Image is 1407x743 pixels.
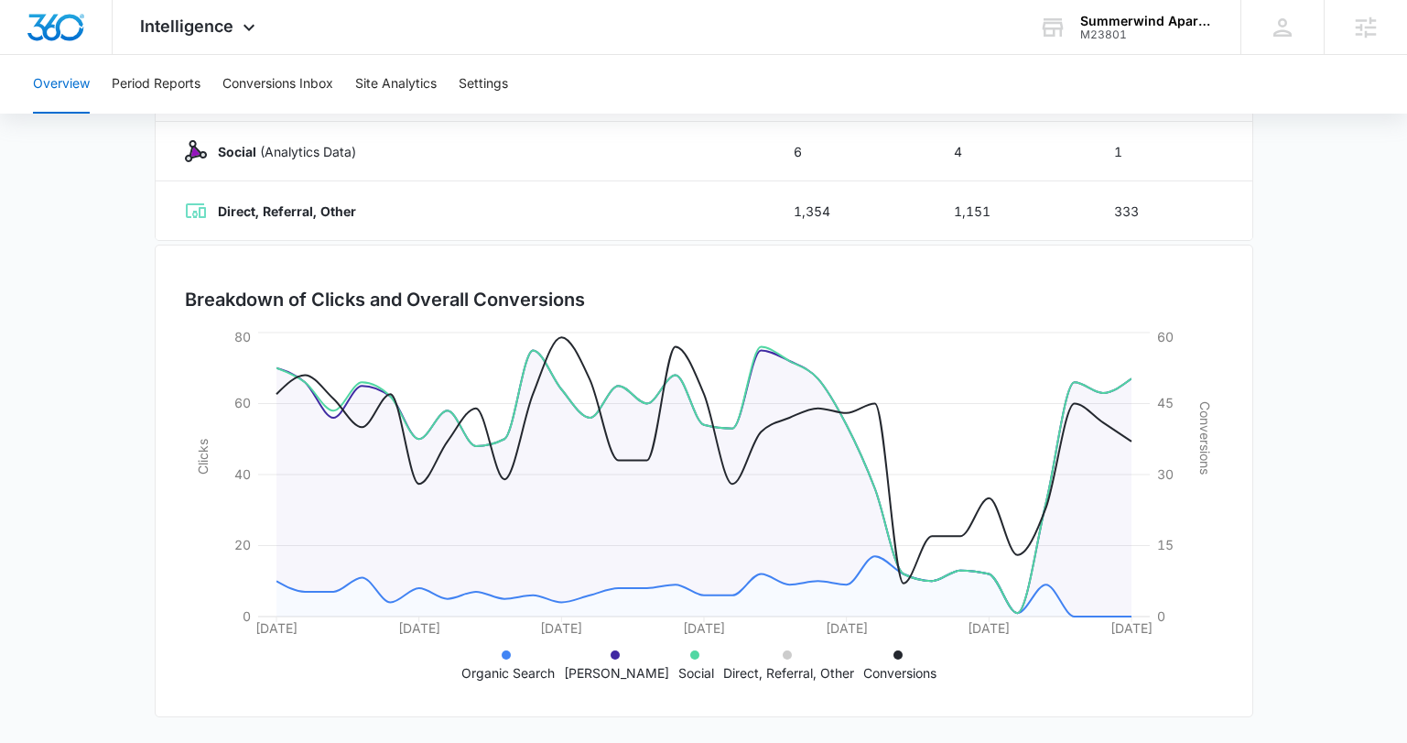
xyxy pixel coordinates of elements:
[459,55,508,114] button: Settings
[234,329,251,344] tspan: 80
[1157,395,1174,410] tspan: 45
[207,142,356,161] p: (Analytics Data)
[1197,401,1213,475] tspan: Conversions
[112,55,200,114] button: Period Reports
[222,55,333,114] button: Conversions Inbox
[185,140,207,162] img: Social
[1157,608,1165,624] tspan: 0
[234,537,251,552] tspan: 20
[564,663,669,683] p: [PERSON_NAME]
[678,663,714,683] p: Social
[863,663,936,683] p: Conversions
[772,122,932,181] td: 6
[397,620,439,636] tspan: [DATE]
[33,55,90,114] button: Overview
[461,663,555,683] p: Organic Search
[825,620,867,636] tspan: [DATE]
[723,663,854,683] p: Direct, Referral, Other
[1080,28,1214,41] div: account id
[185,286,585,313] h3: Breakdown of Clicks and Overall Conversions
[1110,620,1153,636] tspan: [DATE]
[1092,122,1252,181] td: 1
[968,620,1010,636] tspan: [DATE]
[140,16,233,36] span: Intelligence
[218,203,356,219] strong: Direct, Referral, Other
[932,181,1092,241] td: 1,151
[1157,537,1174,552] tspan: 15
[218,144,256,159] strong: Social
[234,395,251,410] tspan: 60
[1080,14,1214,28] div: account name
[932,122,1092,181] td: 4
[1157,329,1174,344] tspan: 60
[234,466,251,482] tspan: 40
[1157,466,1174,482] tspan: 30
[255,620,298,636] tspan: [DATE]
[683,620,725,636] tspan: [DATE]
[355,55,437,114] button: Site Analytics
[194,439,210,475] tspan: Clicks
[772,181,932,241] td: 1,354
[243,608,251,624] tspan: 0
[540,620,582,636] tspan: [DATE]
[1092,181,1252,241] td: 333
